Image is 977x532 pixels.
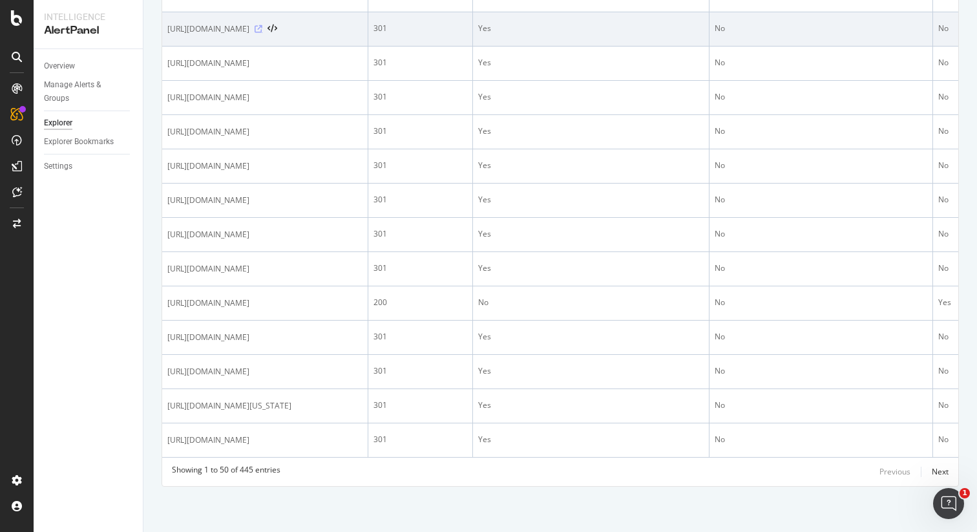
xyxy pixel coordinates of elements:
div: No [715,262,927,274]
div: Intelligence [44,10,132,23]
div: No [715,23,927,34]
span: [URL][DOMAIN_NAME] [167,331,249,344]
div: Yes [478,399,704,411]
div: 301 [373,228,467,240]
div: No [715,194,927,206]
div: Yes [478,262,704,274]
button: Next [932,464,949,480]
div: Yes [478,331,704,343]
button: Previous [879,464,910,480]
a: Overview [44,59,134,73]
button: View HTML Source [268,25,277,34]
span: 1 [960,488,970,498]
span: [URL][DOMAIN_NAME] [167,160,249,173]
div: Next [932,466,949,477]
div: 301 [373,160,467,171]
div: Settings [44,160,72,173]
div: No [715,331,927,343]
div: Yes [478,228,704,240]
div: 301 [373,194,467,206]
div: No [715,399,927,411]
a: Visit Online Page [255,25,262,33]
span: [URL][DOMAIN_NAME] [167,91,249,104]
div: No [715,160,927,171]
div: Yes [478,23,704,34]
div: Yes [478,91,704,103]
div: Yes [478,194,704,206]
div: Yes [478,365,704,377]
span: [URL][DOMAIN_NAME] [167,194,249,207]
div: 301 [373,23,467,34]
div: 301 [373,399,467,411]
div: No [715,297,927,308]
span: [URL][DOMAIN_NAME] [167,297,249,310]
div: No [478,297,704,308]
div: No [715,57,927,69]
div: 301 [373,262,467,274]
div: No [715,125,927,137]
a: Explorer Bookmarks [44,135,134,149]
div: 301 [373,365,467,377]
div: Explorer [44,116,72,130]
div: 301 [373,91,467,103]
iframe: Intercom live chat [933,488,964,519]
div: Explorer Bookmarks [44,135,114,149]
div: Manage Alerts & Groups [44,78,121,105]
div: 301 [373,57,467,69]
span: [URL][DOMAIN_NAME] [167,57,249,70]
div: 301 [373,125,467,137]
a: Explorer [44,116,134,130]
div: No [715,434,927,445]
span: [URL][DOMAIN_NAME][US_STATE] [167,399,291,412]
span: [URL][DOMAIN_NAME] [167,23,249,36]
div: Yes [478,434,704,445]
div: Previous [879,466,910,477]
span: [URL][DOMAIN_NAME] [167,434,249,447]
div: Showing 1 to 50 of 445 entries [172,464,280,480]
div: 200 [373,297,467,308]
a: Settings [44,160,134,173]
div: No [715,91,927,103]
span: [URL][DOMAIN_NAME] [167,365,249,378]
span: [URL][DOMAIN_NAME] [167,125,249,138]
div: Overview [44,59,75,73]
a: Manage Alerts & Groups [44,78,134,105]
div: 301 [373,434,467,445]
span: [URL][DOMAIN_NAME] [167,228,249,241]
div: AlertPanel [44,23,132,38]
span: [URL][DOMAIN_NAME] [167,262,249,275]
div: Yes [478,160,704,171]
div: Yes [478,57,704,69]
div: No [715,228,927,240]
div: No [715,365,927,377]
div: 301 [373,331,467,343]
div: Yes [478,125,704,137]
